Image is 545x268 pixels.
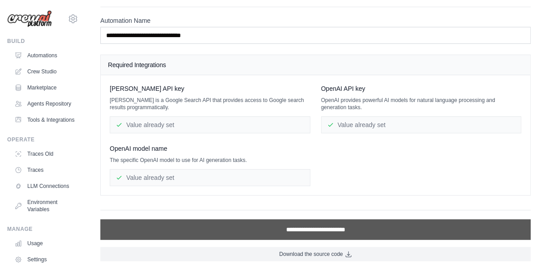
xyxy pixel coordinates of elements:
a: Marketplace [11,81,78,95]
span: OpenAI API key [321,84,365,93]
span: [PERSON_NAME] API key [110,84,185,93]
a: Agents Repository [11,97,78,111]
div: Operate [7,136,78,143]
span: Download the source code [279,251,343,258]
span: OpenAI model name [110,144,167,153]
p: OpenAI provides powerful AI models for natural language processing and generation tasks. [321,97,522,111]
a: Usage [11,236,78,251]
p: [PERSON_NAME] is a Google Search API that provides access to Google search results programmatically. [110,97,310,111]
div: Build [7,38,78,45]
div: Value already set [110,169,310,186]
div: Value already set [321,116,522,133]
a: Tools & Integrations [11,113,78,127]
label: Automation Name [100,16,531,25]
a: Environment Variables [11,195,78,217]
p: The specific OpenAI model to use for AI generation tasks. [110,157,310,164]
a: Crew Studio [11,64,78,79]
a: Settings [11,252,78,267]
a: LLM Connections [11,179,78,193]
a: Traces [11,163,78,177]
a: Traces Old [11,147,78,161]
div: Manage [7,225,78,233]
a: Download the source code [100,247,531,261]
div: Value already set [110,116,310,133]
a: Automations [11,48,78,63]
h4: Required Integrations [108,60,523,69]
img: Logo [7,10,52,28]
